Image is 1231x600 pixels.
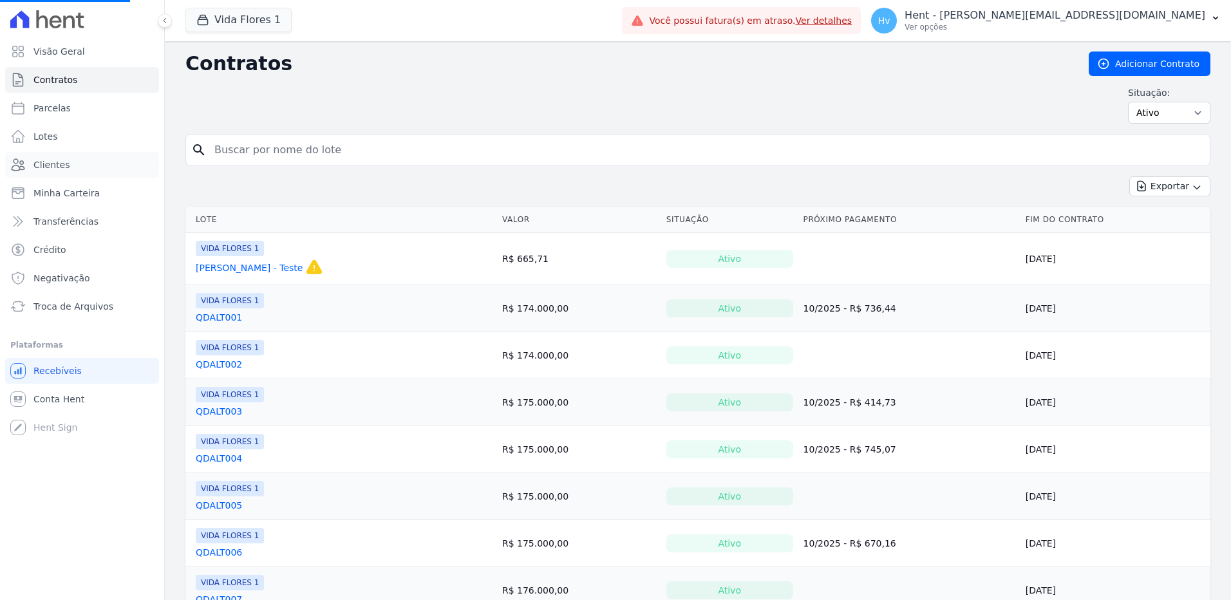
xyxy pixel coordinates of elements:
[5,95,159,121] a: Parcelas
[191,142,207,158] i: search
[33,73,77,86] span: Contratos
[1128,86,1210,99] label: Situação:
[1020,233,1210,285] td: [DATE]
[1020,426,1210,473] td: [DATE]
[33,130,58,143] span: Lotes
[10,337,154,353] div: Plataformas
[803,303,896,314] a: 10/2025 - R$ 736,44
[661,207,798,233] th: Situação
[803,397,896,408] a: 10/2025 - R$ 414,73
[207,137,1205,163] input: Buscar por nome do lote
[5,265,159,291] a: Negativação
[798,207,1020,233] th: Próximo Pagamento
[5,386,159,412] a: Conta Hent
[5,67,159,93] a: Contratos
[497,207,661,233] th: Valor
[196,481,264,496] span: VIDA FLORES 1
[666,440,793,458] div: Ativo
[1020,520,1210,567] td: [DATE]
[5,124,159,149] a: Lotes
[196,340,264,355] span: VIDA FLORES 1
[33,215,99,228] span: Transferências
[497,285,661,332] td: R$ 174.000,00
[33,102,71,115] span: Parcelas
[33,393,84,406] span: Conta Hent
[5,180,159,206] a: Minha Carteira
[1089,52,1210,76] a: Adicionar Contrato
[196,241,264,256] span: VIDA FLORES 1
[497,379,661,426] td: R$ 175.000,00
[5,358,159,384] a: Recebíveis
[33,45,85,58] span: Visão Geral
[5,209,159,234] a: Transferências
[803,538,896,548] a: 10/2025 - R$ 670,16
[905,22,1205,32] p: Ver opções
[666,393,793,411] div: Ativo
[666,250,793,268] div: Ativo
[905,9,1205,22] p: Hent - [PERSON_NAME][EMAIL_ADDRESS][DOMAIN_NAME]
[497,520,661,567] td: R$ 175.000,00
[185,8,292,32] button: Vida Flores 1
[5,152,159,178] a: Clientes
[196,546,242,559] a: QDALT006
[196,434,264,449] span: VIDA FLORES 1
[196,405,242,418] a: QDALT003
[33,272,90,285] span: Negativação
[196,452,242,465] a: QDALT004
[666,299,793,317] div: Ativo
[1020,207,1210,233] th: Fim do Contrato
[861,3,1231,39] button: Hv Hent - [PERSON_NAME][EMAIL_ADDRESS][DOMAIN_NAME] Ver opções
[196,499,242,512] a: QDALT005
[666,346,793,364] div: Ativo
[196,358,242,371] a: QDALT002
[497,426,661,473] td: R$ 175.000,00
[1020,473,1210,520] td: [DATE]
[196,528,264,543] span: VIDA FLORES 1
[497,332,661,379] td: R$ 174.000,00
[649,14,852,28] span: Você possui fatura(s) em atraso.
[1020,285,1210,332] td: [DATE]
[497,473,661,520] td: R$ 175.000,00
[803,444,896,455] a: 10/2025 - R$ 745,07
[666,534,793,552] div: Ativo
[185,207,497,233] th: Lote
[196,293,264,308] span: VIDA FLORES 1
[5,237,159,263] a: Crédito
[1020,332,1210,379] td: [DATE]
[1129,176,1210,196] button: Exportar
[185,52,1068,75] h2: Contratos
[5,39,159,64] a: Visão Geral
[1020,379,1210,426] td: [DATE]
[196,261,303,274] a: [PERSON_NAME] - Teste
[33,364,82,377] span: Recebíveis
[497,233,661,285] td: R$ 665,71
[796,15,852,26] a: Ver detalhes
[33,187,100,200] span: Minha Carteira
[196,575,264,590] span: VIDA FLORES 1
[196,387,264,402] span: VIDA FLORES 1
[878,16,890,25] span: Hv
[33,243,66,256] span: Crédito
[196,311,242,324] a: QDALT001
[666,487,793,505] div: Ativo
[5,294,159,319] a: Troca de Arquivos
[33,158,70,171] span: Clientes
[33,300,113,313] span: Troca de Arquivos
[666,581,793,599] div: Ativo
